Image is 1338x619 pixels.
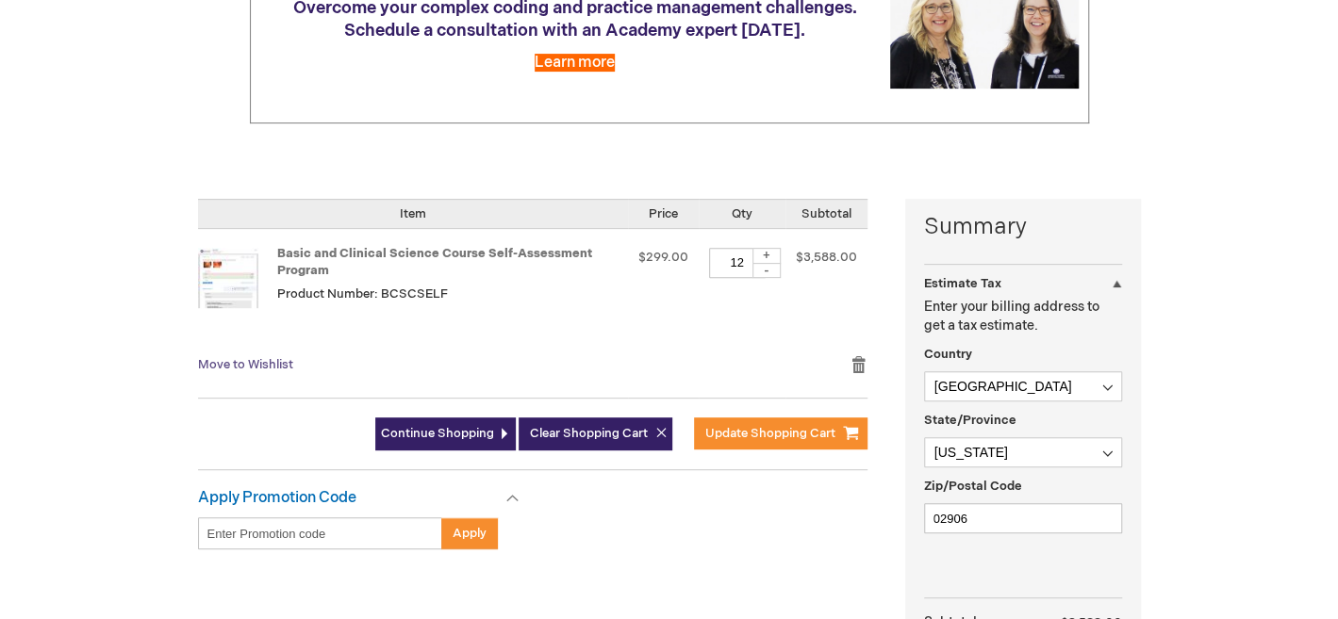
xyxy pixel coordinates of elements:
strong: Summary [924,211,1122,243]
strong: Apply Promotion Code [198,489,356,507]
img: Basic and Clinical Science Course Self-Assessment Program [198,248,258,308]
span: $3,588.00 [796,250,857,265]
a: Learn more [535,54,615,72]
span: State/Province [924,413,1016,428]
div: - [752,263,781,278]
span: Subtotal [801,206,851,221]
div: + [752,248,781,264]
span: Continue Shopping [381,426,494,441]
a: Basic and Clinical Science Course Self-Assessment Program [277,246,592,279]
span: Product Number: BCSCSELF [277,286,448,301]
span: Zip/Postal Code [924,479,1022,494]
span: Country [924,347,972,362]
span: Qty [732,206,752,221]
span: Price [649,206,678,221]
span: $299.00 [638,250,688,265]
a: Move to Wishlist [198,357,293,372]
span: Item [400,206,426,221]
button: Clear Shopping Cart [519,417,672,450]
span: Apply [453,526,487,541]
a: Basic and Clinical Science Course Self-Assessment Program [198,248,277,336]
span: Update Shopping Cart [705,426,835,441]
button: Apply [441,517,498,549]
p: Enter your billing address to get a tax estimate. [924,298,1122,335]
input: Enter Promotion code [198,517,442,549]
span: Clear Shopping Cart [530,426,648,441]
input: Qty [709,248,766,278]
button: Update Shopping Cart [694,417,867,449]
a: Continue Shopping [375,417,516,450]
strong: Estimate Tax [924,276,1001,291]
